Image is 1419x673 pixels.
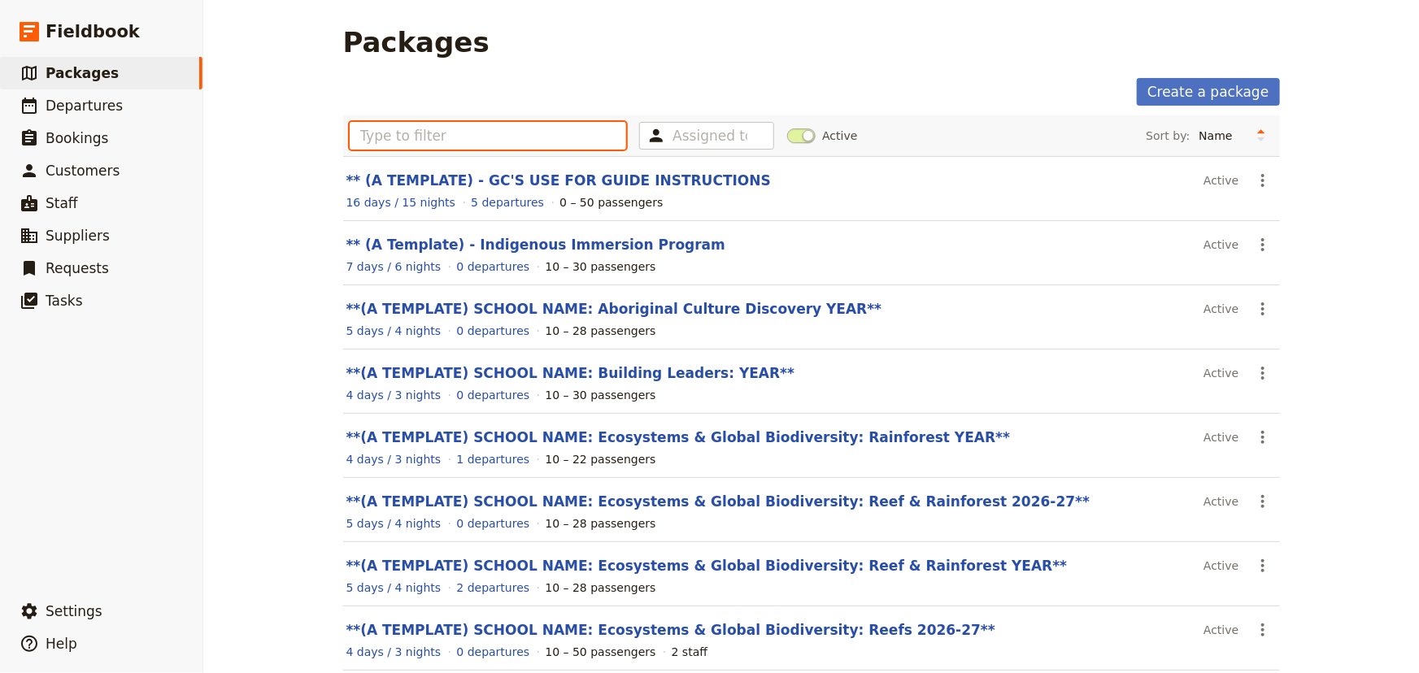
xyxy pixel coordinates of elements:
[545,644,655,660] div: 10 – 50 passengers
[545,515,655,532] div: 10 – 28 passengers
[46,228,110,244] span: Suppliers
[346,196,456,209] span: 16 days / 15 nights
[46,636,77,652] span: Help
[346,493,1090,510] a: **(A TEMPLATE) SCHOOL NAME: Ecosystems & Global Biodiversity: Reef & Rainforest 2026-27**
[346,517,442,530] span: 5 days / 4 nights
[456,451,529,467] a: View the departures for this package
[1204,616,1238,644] div: Active
[46,65,119,81] span: Packages
[346,644,442,660] a: View the itinerary for this package
[46,163,120,179] span: Customers
[545,451,655,467] div: 10 – 22 passengers
[1204,488,1238,515] div: Active
[346,515,442,532] a: View the itinerary for this package
[46,293,83,309] span: Tasks
[456,580,529,596] a: View the departures for this package
[346,387,442,403] a: View the itinerary for this package
[346,451,442,467] a: View the itinerary for this package
[346,580,442,596] a: View the itinerary for this package
[346,645,442,658] span: 4 days / 3 nights
[1249,616,1277,644] button: Actions
[1249,167,1277,194] button: Actions
[346,429,1011,445] a: **(A TEMPLATE) SCHOOL NAME: Ecosystems & Global Biodiversity: Rainforest YEAR**
[343,26,490,59] h1: Packages
[46,130,108,146] span: Bookings
[1204,359,1238,387] div: Active
[350,122,627,150] input: Type to filter
[672,644,707,660] div: 2 staff
[346,365,795,381] a: **(A TEMPLATE) SCHOOL NAME: Building Leaders: YEAR**
[346,172,771,189] a: ** (A TEMPLATE) - GC'S USE FOR GUIDE INSTRUCTIONS
[822,128,857,144] span: Active
[346,389,442,402] span: 4 days / 3 nights
[346,237,726,253] a: ** (A Template) - Indigenous Immersion Program
[545,323,655,339] div: 10 – 28 passengers
[346,581,442,594] span: 5 days / 4 nights
[1249,423,1277,451] button: Actions
[1204,231,1238,258] div: Active
[673,126,747,145] input: Assigned to
[1192,124,1249,148] select: Sort by:
[1204,167,1238,194] div: Active
[346,323,442,339] a: View the itinerary for this package
[346,260,442,273] span: 7 days / 6 nights
[1249,295,1277,323] button: Actions
[1249,359,1277,387] button: Actions
[1146,128,1190,144] span: Sort by:
[346,258,442,275] a: View the itinerary for this package
[545,387,655,403] div: 10 – 30 passengers
[1249,231,1277,258] button: Actions
[46,98,123,114] span: Departures
[346,453,442,466] span: 4 days / 3 nights
[46,260,109,276] span: Requests
[456,644,529,660] a: View the departures for this package
[346,301,882,317] a: **(A TEMPLATE) SCHOOL NAME: Aboriginal Culture Discovery YEAR**
[346,194,456,211] a: View the itinerary for this package
[1249,552,1277,580] button: Actions
[1137,78,1279,106] a: Create a package
[456,323,529,339] a: View the departures for this package
[456,258,529,275] a: View the departures for this package
[1204,423,1238,451] div: Active
[1204,295,1238,323] div: Active
[1249,488,1277,515] button: Actions
[346,558,1068,574] a: **(A TEMPLATE) SCHOOL NAME: Ecosystems & Global Biodiversity: Reef & Rainforest YEAR**
[456,387,529,403] a: View the departures for this package
[46,603,102,619] span: Settings
[471,194,544,211] a: View the departures for this package
[559,194,663,211] div: 0 – 50 passengers
[46,195,78,211] span: Staff
[545,258,655,275] div: 10 – 30 passengers
[1249,124,1273,148] button: Change sort direction
[456,515,529,532] a: View the departures for this package
[346,324,442,337] span: 5 days / 4 nights
[1204,552,1238,580] div: Active
[346,622,995,638] a: **(A TEMPLATE) SCHOOL NAME: Ecosystems & Global Biodiversity: Reefs 2026-27**
[46,20,140,44] span: Fieldbook
[545,580,655,596] div: 10 – 28 passengers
